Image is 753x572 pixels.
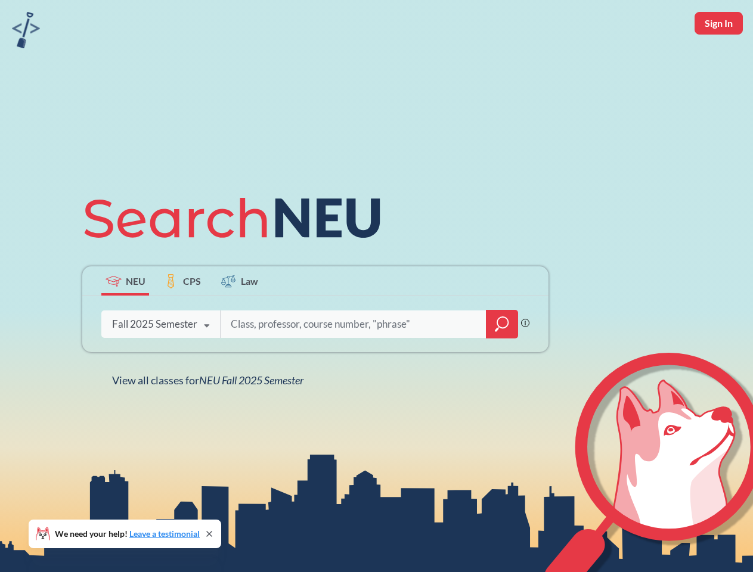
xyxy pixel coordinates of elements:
span: CPS [183,274,201,288]
img: sandbox logo [12,12,40,48]
svg: magnifying glass [495,316,509,332]
span: NEU [126,274,145,288]
span: NEU Fall 2025 Semester [199,374,303,387]
span: View all classes for [112,374,303,387]
span: Law [241,274,258,288]
button: Sign In [695,12,743,35]
a: Leave a testimonial [129,529,200,539]
input: Class, professor, course number, "phrase" [230,312,478,337]
a: sandbox logo [12,12,40,52]
span: We need your help! [55,530,200,538]
div: magnifying glass [486,310,518,338]
div: Fall 2025 Semester [112,318,197,331]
